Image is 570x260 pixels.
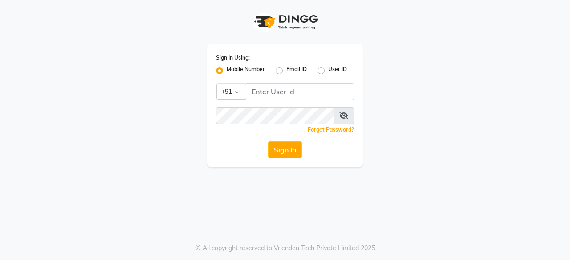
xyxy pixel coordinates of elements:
[328,65,347,76] label: User ID
[227,65,265,76] label: Mobile Number
[286,65,307,76] label: Email ID
[268,141,302,158] button: Sign In
[308,126,354,133] a: Forgot Password?
[249,9,321,35] img: logo1.svg
[216,54,250,62] label: Sign In Using:
[216,107,334,124] input: Username
[246,83,354,100] input: Username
